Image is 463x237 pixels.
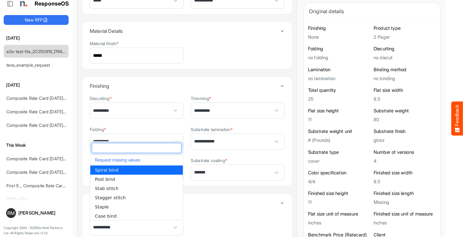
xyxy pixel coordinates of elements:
[90,200,280,206] h4: Bound Print
[374,211,436,217] h6: Finished size unit of measure
[308,25,371,31] h6: Finishing
[308,190,371,196] h6: Finished size height
[95,214,117,219] span: Case bind
[191,96,211,101] label: Trimming
[90,194,284,212] summary: Toggle content
[4,225,69,236] p: Copyright 2004 - 2025 Northell Partners Ltd. All Rights Reserved. v 1.1.0
[4,82,69,88] h6: [DATE]
[308,34,371,40] h5: None
[7,211,15,216] span: RM
[374,34,436,40] h5: 2 Pager
[90,213,123,218] label: Binding method
[191,158,227,163] label: Substrate coating
[95,195,126,200] span: Stagger stitch
[6,95,79,101] a: Composite Rate Card [DATE]_smaller
[18,211,66,215] div: [PERSON_NAME]
[374,117,436,122] h5: 80
[308,96,371,102] h5: 25
[374,190,436,196] h6: Finished size length
[451,102,463,136] button: Feedback
[95,168,119,173] span: Spiral bind
[90,83,280,89] h4: Finishing
[308,179,371,184] h5: 4/4
[95,186,119,191] span: Stab stitch
[4,35,69,41] h6: [DATE]
[90,28,280,34] h4: Material Details
[90,127,106,132] label: Folding
[90,77,284,95] summary: Toggle content
[374,25,436,31] h6: Product type
[374,67,436,73] h6: Binding method
[6,109,79,114] a: Composite Rate Card [DATE]_smaller
[374,220,436,225] h5: inches
[90,158,125,163] label: Cover lamination
[90,96,112,101] label: Diecutting
[95,177,115,182] span: Post bind
[374,108,436,114] h6: Substrate weight
[308,67,371,73] h6: Lamination
[4,15,69,25] button: New RFP
[308,149,371,155] h6: Substrate type
[374,158,436,164] h5: 4
[374,170,436,176] h6: Finished size width
[35,1,69,7] h1: ResponseOS
[309,7,435,16] div: Original details
[95,204,109,209] span: Staple
[308,76,371,81] h5: no lamination
[4,142,69,149] h6: This Week
[374,149,436,155] h6: Number of versions
[374,200,436,205] h5: Missing
[374,55,436,60] h5: no diecut
[308,55,371,60] h5: no folding
[6,122,107,128] a: Composite Rate Card [DATE] mapping test_deleted
[92,143,181,153] input: dropdownlistfilter
[308,220,371,225] h5: inches
[6,183,80,188] a: First 5 _ Composite Rate Card [DATE]
[374,128,436,134] h6: Substrate finish
[308,138,371,143] h5: # (Pounds)
[90,141,183,220] div: dropdownlist
[6,62,50,68] a: teva_example_request
[308,87,371,93] h6: Total quantity
[308,200,371,205] h5: 11
[374,87,436,93] h6: Flat size width
[6,156,79,161] a: Composite Rate Card [DATE]_smaller
[90,22,284,40] summary: Toggle content
[6,169,79,175] a: Composite Rate Card [DATE]_smaller
[90,41,119,46] label: Material finish
[374,138,436,143] h5: gloss
[374,179,436,184] h5: 8.5
[308,211,371,217] h6: Flat size unit of measure
[93,156,180,164] button: Request missing values
[308,158,371,164] h5: cover
[308,128,371,134] h6: Substrate weight unit
[308,108,371,114] h6: Flat size height
[308,117,371,122] h5: 11
[308,170,371,176] h6: Color specification
[374,46,436,52] h6: Diecutting
[374,96,436,102] h5: 8.5
[191,127,233,132] label: Substrate lamination
[374,76,436,81] h5: no binding
[6,49,67,54] a: e2e-test-file_20250918_174635
[308,46,371,52] h6: Folding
